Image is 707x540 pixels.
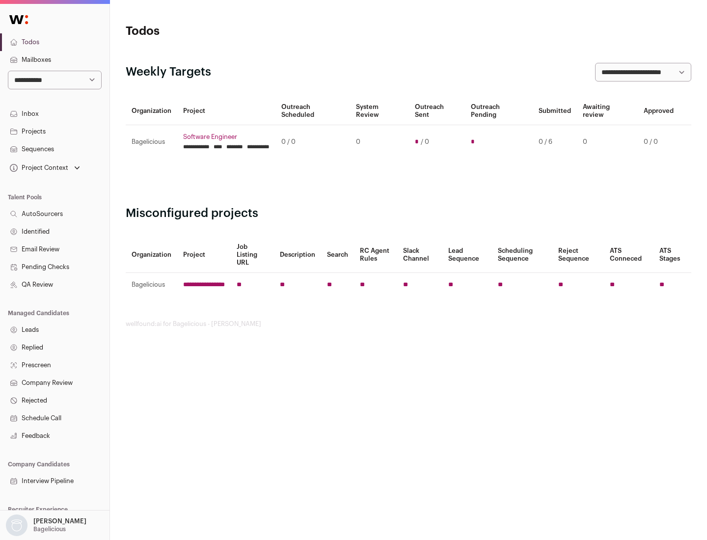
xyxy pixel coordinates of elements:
th: Lead Sequence [442,237,492,273]
td: 0 / 0 [638,125,680,159]
button: Open dropdown [4,514,88,536]
th: Outreach Sent [409,97,465,125]
th: Organization [126,97,177,125]
th: Job Listing URL [231,237,274,273]
th: Description [274,237,321,273]
td: 0 [350,125,408,159]
footer: wellfound:ai for Bagelicious - [PERSON_NAME] [126,320,691,328]
th: Outreach Pending [465,97,532,125]
th: ATS Stages [653,237,691,273]
th: ATS Conneced [604,237,653,273]
span: / 0 [421,138,429,146]
th: Approved [638,97,680,125]
p: Bagelicious [33,525,66,533]
th: RC Agent Rules [354,237,397,273]
th: Scheduling Sequence [492,237,552,273]
th: Reject Sequence [552,237,604,273]
button: Open dropdown [8,161,82,175]
img: Wellfound [4,10,33,29]
th: Slack Channel [397,237,442,273]
th: Project [177,237,231,273]
td: 0 [577,125,638,159]
th: Project [177,97,275,125]
p: [PERSON_NAME] [33,517,86,525]
th: Search [321,237,354,273]
h2: Misconfigured projects [126,206,691,221]
h2: Weekly Targets [126,64,211,80]
td: Bagelicious [126,273,177,297]
th: Organization [126,237,177,273]
th: Outreach Scheduled [275,97,350,125]
td: Bagelicious [126,125,177,159]
img: nopic.png [6,514,27,536]
td: 0 / 6 [533,125,577,159]
a: Software Engineer [183,133,270,141]
td: 0 / 0 [275,125,350,159]
th: Submitted [533,97,577,125]
div: Project Context [8,164,68,172]
th: System Review [350,97,408,125]
th: Awaiting review [577,97,638,125]
h1: Todos [126,24,314,39]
